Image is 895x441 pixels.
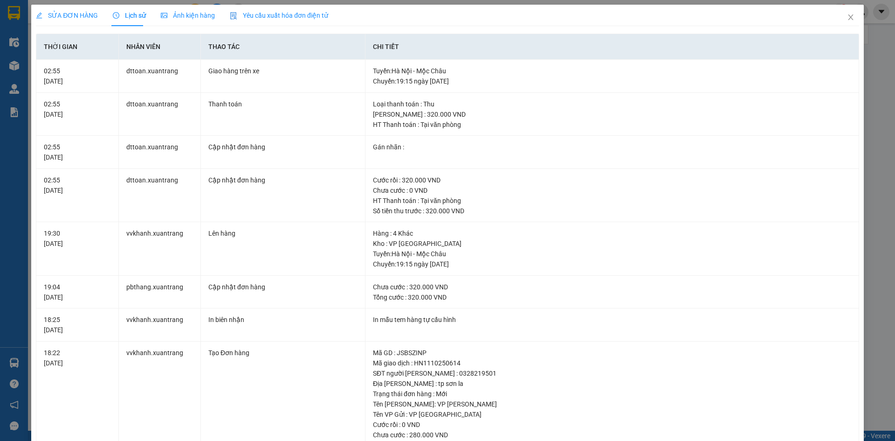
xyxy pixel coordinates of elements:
[113,12,119,19] span: clock-circle
[208,66,358,76] div: Giao hàng trên xe
[373,175,851,185] div: Cước rồi : 320.000 VND
[373,66,851,86] div: Tuyến : Hà Nội - Mộc Châu Chuyến: 19:15 ngày [DATE]
[119,34,201,60] th: Nhân viên
[119,60,201,93] td: dttoan.xuantrang
[44,99,110,119] div: 02:55 [DATE]
[373,142,851,152] div: Gán nhãn :
[44,66,110,86] div: 02:55 [DATE]
[373,99,851,109] div: Loại thanh toán : Thu
[208,175,358,185] div: Cập nhật đơn hàng
[36,12,98,19] span: SỬA ĐƠN HÀNG
[373,119,851,130] div: HT Thanh toán : Tại văn phòng
[36,12,42,19] span: edit
[373,358,851,368] div: Mã giao dịch : HN1110250614
[208,282,358,292] div: Cập nhật đơn hàng
[119,136,201,169] td: dttoan.xuantrang
[44,315,110,335] div: 18:25 [DATE]
[373,185,851,196] div: Chưa cước : 0 VND
[847,14,854,21] span: close
[373,348,851,358] div: Mã GD : JSBSZINP
[230,12,237,20] img: icon
[373,315,851,325] div: In mẫu tem hàng tự cấu hình
[373,196,851,206] div: HT Thanh toán : Tại văn phòng
[119,93,201,136] td: dttoan.xuantrang
[230,12,328,19] span: Yêu cầu xuất hóa đơn điện tử
[161,12,167,19] span: picture
[44,228,110,249] div: 19:30 [DATE]
[44,175,110,196] div: 02:55 [DATE]
[119,169,201,223] td: dttoan.xuantrang
[161,12,215,19] span: Ảnh kiện hàng
[208,315,358,325] div: In biên nhận
[365,34,859,60] th: Chi tiết
[208,348,358,358] div: Tạo Đơn hàng
[208,142,358,152] div: Cập nhật đơn hàng
[373,430,851,440] div: Chưa cước : 280.000 VND
[373,109,851,119] div: [PERSON_NAME] : 320.000 VND
[373,420,851,430] div: Cước rồi : 0 VND
[119,276,201,309] td: pbthang.xuantrang
[119,222,201,276] td: vvkhanh.xuantrang
[373,399,851,409] div: Tên [PERSON_NAME]: VP [PERSON_NAME]
[373,238,851,249] div: Kho : VP [GEOGRAPHIC_DATA]
[373,249,851,269] div: Tuyến : Hà Nội - Mộc Châu Chuyến: 19:15 ngày [DATE]
[44,282,110,302] div: 19:04 [DATE]
[119,308,201,342] td: vvkhanh.xuantrang
[373,368,851,378] div: SĐT người [PERSON_NAME] : 0328219501
[373,282,851,292] div: Chưa cước : 320.000 VND
[373,389,851,399] div: Trạng thái đơn hàng : Mới
[373,409,851,420] div: Tên VP Gửi : VP [GEOGRAPHIC_DATA]
[373,206,851,216] div: Số tiền thu trước : 320.000 VND
[373,378,851,389] div: Địa [PERSON_NAME] : tp sơn la
[201,34,365,60] th: Thao tác
[208,228,358,238] div: Lên hàng
[838,5,864,31] button: Close
[373,228,851,238] div: Hàng : 4 Khác
[113,12,146,19] span: Lịch sử
[44,348,110,368] div: 18:22 [DATE]
[208,99,358,109] div: Thanh toán
[44,142,110,162] div: 02:55 [DATE]
[373,292,851,302] div: Tổng cước : 320.000 VND
[36,34,118,60] th: Thời gian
